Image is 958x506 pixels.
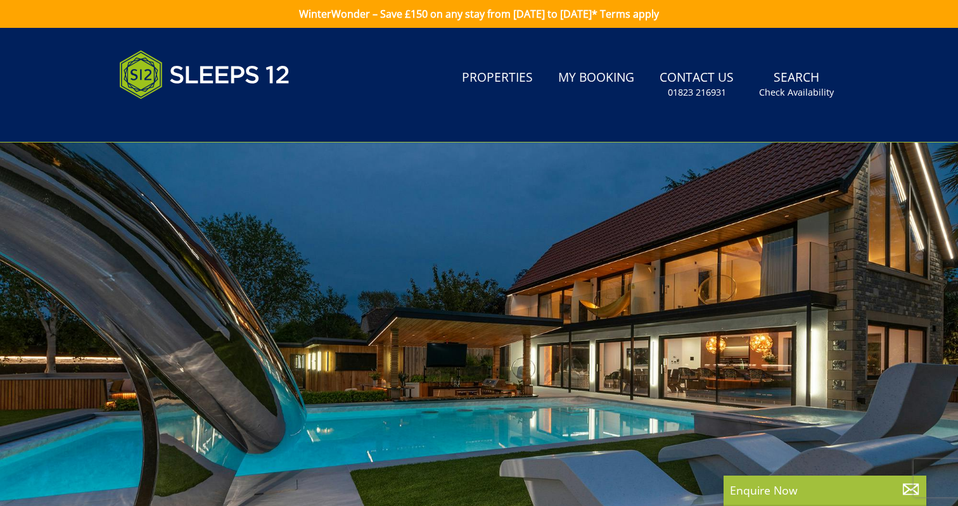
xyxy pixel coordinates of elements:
[754,64,839,105] a: SearchCheck Availability
[113,114,246,125] iframe: Customer reviews powered by Trustpilot
[668,86,726,99] small: 01823 216931
[730,482,920,498] p: Enquire Now
[553,64,639,92] a: My Booking
[119,43,290,106] img: Sleeps 12
[655,64,739,105] a: Contact Us01823 216931
[759,86,834,99] small: Check Availability
[457,64,538,92] a: Properties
